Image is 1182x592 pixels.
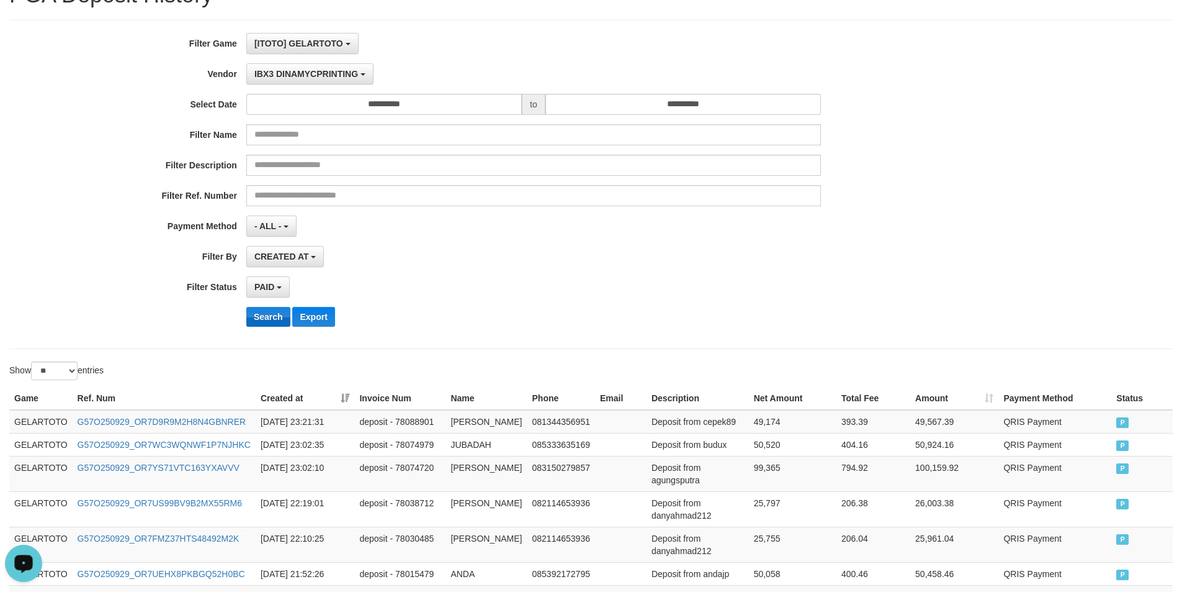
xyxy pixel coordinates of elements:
td: [PERSON_NAME] [445,491,527,527]
button: PAID [246,276,290,298]
td: ANDA [445,562,527,585]
td: 50,458.46 [910,562,998,585]
td: 082114653936 [527,491,595,527]
td: deposit - 78015479 [354,562,445,585]
td: 400.46 [836,562,910,585]
td: 085333635169 [527,433,595,456]
th: Email [595,387,647,410]
td: 25,961.04 [910,527,998,562]
td: [DATE] 22:10:25 [256,527,355,562]
td: 083150279857 [527,456,595,491]
th: Net Amount [749,387,836,410]
td: [PERSON_NAME] [445,410,527,434]
button: Open LiveChat chat widget [5,5,42,42]
span: PAID [1116,463,1129,474]
span: PAID [1116,570,1129,580]
th: Created at: activate to sort column ascending [256,387,355,410]
td: 99,365 [749,456,836,491]
td: 26,003.38 [910,491,998,527]
td: QRIS Payment [998,433,1111,456]
a: G57O250929_OR7UEHX8PKBGQ52H0BC [78,569,245,579]
th: Phone [527,387,595,410]
td: QRIS Payment [998,491,1111,527]
td: GELARTOTO [9,456,73,491]
td: deposit - 78074979 [354,433,445,456]
td: JUBADAH [445,433,527,456]
td: 393.39 [836,410,910,434]
span: IBX3 DINAMYCPRINTING [254,69,358,79]
span: PAID [1116,534,1129,545]
td: QRIS Payment [998,562,1111,585]
td: 50,924.16 [910,433,998,456]
td: GELARTOTO [9,410,73,434]
td: deposit - 78038712 [354,491,445,527]
button: Export [292,307,334,327]
td: 082114653936 [527,527,595,562]
a: G57O250929_OR7FMZ37HTS48492M2K [78,534,240,544]
td: GELARTOTO [9,527,73,562]
td: 085392172795 [527,562,595,585]
td: 206.38 [836,491,910,527]
td: GELARTOTO [9,433,73,456]
span: PAID [1116,417,1129,428]
td: Deposit from cepek89 [647,410,749,434]
button: CREATED AT [246,246,325,267]
td: 49,567.39 [910,410,998,434]
span: PAID [1116,499,1129,509]
td: 206.04 [836,527,910,562]
span: to [522,94,545,115]
td: Deposit from agungsputra [647,456,749,491]
td: 081344356951 [527,410,595,434]
td: 794.92 [836,456,910,491]
td: 404.16 [836,433,910,456]
td: QRIS Payment [998,410,1111,434]
a: G57O250929_OR7YS71VTC163YXAVVV [78,463,240,473]
td: GELARTOTO [9,491,73,527]
a: G57O250929_OR7WC3WQNWF1P7NJHKC [78,440,251,450]
button: [ITOTO] GELARTOTO [246,33,359,54]
a: G57O250929_OR7US99BV9B2MX55RM6 [78,498,242,508]
button: Search [246,307,290,327]
select: Showentries [31,362,78,380]
th: Total Fee [836,387,910,410]
th: Ref. Num [73,387,256,410]
td: deposit - 78030485 [354,527,445,562]
td: 25,797 [749,491,836,527]
td: 50,058 [749,562,836,585]
td: 50,520 [749,433,836,456]
td: Deposit from andajp [647,562,749,585]
td: [DATE] 22:19:01 [256,491,355,527]
th: Status [1111,387,1173,410]
th: Game [9,387,73,410]
td: [DATE] 21:52:26 [256,562,355,585]
td: QRIS Payment [998,527,1111,562]
span: PAID [1116,440,1129,451]
td: QRIS Payment [998,456,1111,491]
th: Payment Method [998,387,1111,410]
td: 100,159.92 [910,456,998,491]
label: Show entries [9,362,104,380]
td: [DATE] 23:02:35 [256,433,355,456]
td: deposit - 78088901 [354,410,445,434]
span: CREATED AT [254,252,309,262]
th: Name [445,387,527,410]
td: [PERSON_NAME] [445,527,527,562]
span: [ITOTO] GELARTOTO [254,39,343,48]
td: Deposit from danyahmad212 [647,527,749,562]
td: 25,755 [749,527,836,562]
td: Deposit from danyahmad212 [647,491,749,527]
td: deposit - 78074720 [354,456,445,491]
th: Invoice Num [354,387,445,410]
td: [PERSON_NAME] [445,456,527,491]
th: Amount: activate to sort column ascending [910,387,998,410]
th: Description [647,387,749,410]
button: - ALL - [246,216,297,237]
td: Deposit from budux [647,433,749,456]
span: - ALL - [254,221,282,231]
td: [DATE] 23:02:10 [256,456,355,491]
td: 49,174 [749,410,836,434]
td: [DATE] 23:21:31 [256,410,355,434]
span: PAID [254,282,274,292]
a: G57O250929_OR7D9R9M2H8N4GBNRER [78,417,246,427]
button: IBX3 DINAMYCPRINTING [246,63,374,84]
